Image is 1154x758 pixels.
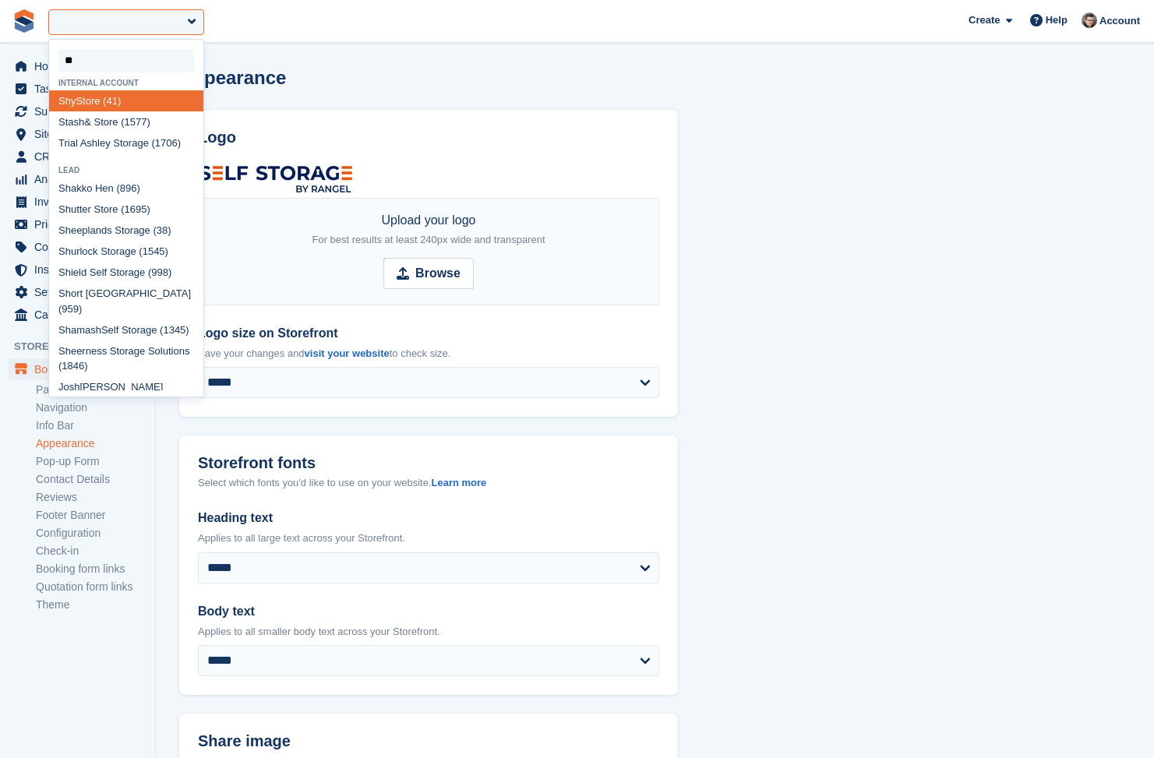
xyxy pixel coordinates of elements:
span: Sh [58,224,71,236]
a: menu [8,213,147,235]
span: Coupons [34,236,128,258]
img: Steven Hylands [1082,12,1097,28]
a: Pages [36,383,147,397]
span: Booking Portal [34,358,128,380]
div: Jo [PERSON_NAME] (1479) [49,377,203,414]
label: Heading text [198,509,659,527]
span: Home [34,55,128,77]
label: Body text [198,602,659,621]
a: menu [8,191,147,213]
h2: Storefront fonts [198,454,316,472]
a: menu [8,168,147,190]
span: sh [90,324,101,336]
a: menu [8,78,147,100]
span: sh [86,137,97,149]
a: Booking form links [36,562,147,576]
div: ield Self Storage (998) [49,263,203,284]
span: Account [1099,13,1140,29]
div: eeplands Storage (38) [49,220,203,242]
a: menu [8,358,147,380]
a: Learn more [431,477,486,488]
span: Sh [58,324,71,336]
span: Sh [58,203,71,215]
div: Select which fonts you'd like to use on your website. [198,475,659,491]
span: sh [69,381,80,393]
a: Pop-up Form [36,454,147,469]
div: ama Self Storage (1345) [49,319,203,340]
a: menu [8,146,147,167]
h2: Logo [198,129,659,146]
span: Sites [34,123,128,145]
a: Navigation [36,400,147,415]
span: Subscriptions [34,100,128,122]
p: Save your changes and to check size. [198,346,659,361]
a: Check-in [36,544,147,559]
a: menu [8,100,147,122]
span: sh [74,116,85,128]
span: Tasks [34,78,128,100]
span: Analytics [34,168,128,190]
span: Settings [34,281,128,303]
div: Lead [49,166,203,175]
span: Create [969,12,1000,28]
a: menu [8,123,147,145]
div: eerness Storage Solutions (1846) [49,340,203,377]
div: akko Hen (896) [49,178,203,199]
a: visit your website [305,347,390,359]
div: yStore (41) [49,90,203,111]
a: menu [8,281,147,303]
a: Info Bar [36,418,147,433]
h2: Share image [198,732,659,750]
div: Trial A ley Storage (1706) [49,132,203,153]
div: Internal account [49,79,203,87]
span: Sh [58,266,71,278]
div: urlock Storage (1545) [49,242,203,263]
span: Sh [58,95,71,107]
a: menu [8,55,147,77]
a: menu [8,236,147,258]
a: menu [8,304,147,326]
strong: Browse [415,264,461,283]
h1: Appearance [179,67,286,88]
input: Browse [383,258,474,289]
div: Upload your logo [312,211,545,249]
span: Sh [58,182,71,194]
span: For best results at least 240px wide and transparent [312,234,545,245]
a: Configuration [36,526,147,541]
a: Theme [36,598,147,612]
span: Sh [58,287,71,299]
a: Appearance [36,436,147,451]
img: Logo_self.jpg [198,165,354,192]
label: Logo size on Storefront [198,324,659,343]
span: Help [1046,12,1068,28]
span: Sh [58,345,71,357]
img: stora-icon-8386f47178a22dfd0bd8f6a31ec36ba5ce8667c1dd55bd0f319d3a0aa187defe.svg [12,9,36,33]
span: Storefront [14,339,155,354]
span: Pricing [34,213,128,235]
p: Applies to all smaller body text across your Storefront. [198,624,659,640]
span: Sh [58,245,71,257]
span: CRM [34,146,128,167]
span: Insurance [34,259,128,280]
span: Invoices [34,191,128,213]
a: Footer Banner [36,508,147,523]
div: ort [GEOGRAPHIC_DATA] (959) [49,284,203,320]
a: menu [8,259,147,280]
a: Reviews [36,490,147,505]
a: Contact Details [36,472,147,487]
p: Applies to all large text across your Storefront. [198,531,659,546]
div: utter Store (1695) [49,199,203,220]
span: Capital [34,304,128,326]
a: Quotation form links [36,580,147,594]
div: Sta & Store (1577) [49,111,203,132]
